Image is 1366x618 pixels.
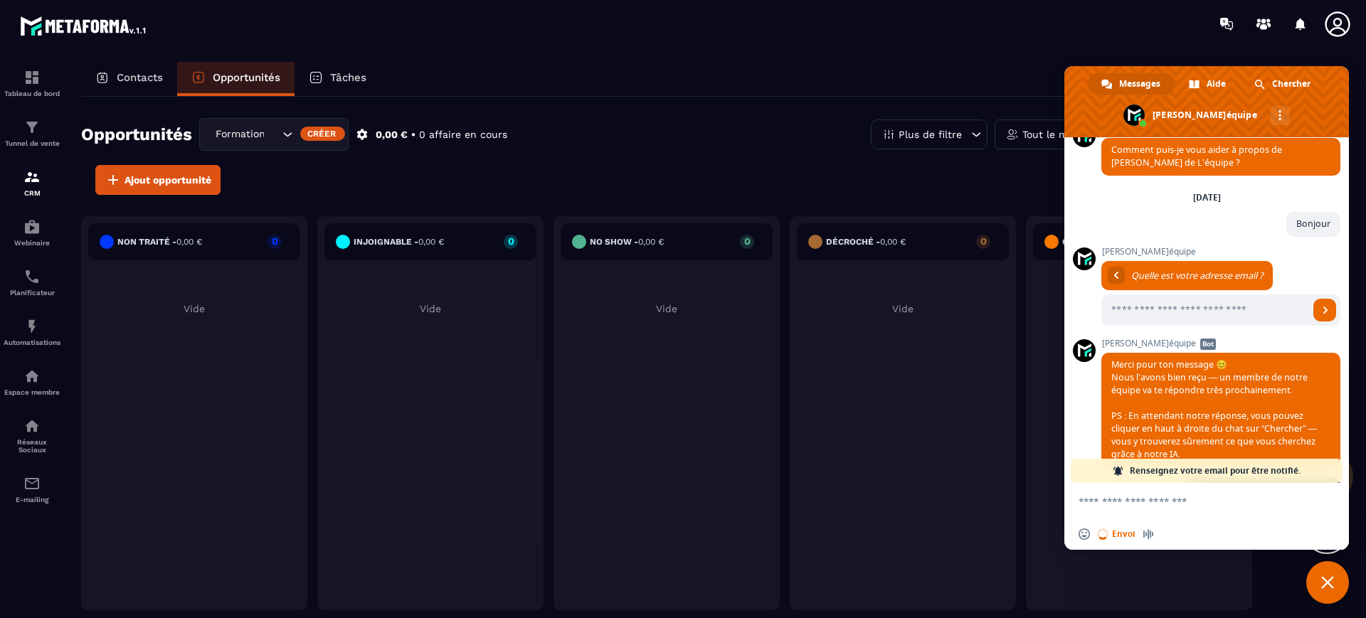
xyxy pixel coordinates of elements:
[212,127,265,142] span: Formation C4 Aventures Animateurs
[1131,270,1263,282] span: Quelle est votre adresse email ?
[1207,73,1226,95] span: Aide
[4,496,60,504] p: E-mailing
[330,71,366,84] p: Tâches
[117,71,163,84] p: Contacts
[81,62,177,96] a: Contacts
[1111,358,1317,460] span: Merci pour ton message 😊 Nous l’avons bien reçu — un membre de notre équipe va te répondre très p...
[295,62,381,96] a: Tâches
[1200,339,1216,350] span: Bot
[504,236,518,246] p: 0
[268,236,282,246] p: 0
[300,127,345,141] div: Créer
[4,139,60,147] p: Tunnel de vente
[1101,247,1340,257] span: [PERSON_NAME]équipe
[199,118,349,151] div: Search for option
[4,257,60,307] a: schedulerschedulerPlanificateur
[1101,294,1309,326] input: Entrez votre adresse email...
[176,237,202,247] span: 0,00 €
[23,475,41,492] img: email
[1272,73,1311,95] span: Chercher
[4,189,60,197] p: CRM
[23,368,41,385] img: automations
[4,307,60,357] a: automationsautomationsAutomatisations
[177,62,295,96] a: Opportunités
[1193,193,1221,202] div: [DATE]
[1062,237,1179,247] h6: Closing en cours -
[1296,218,1330,230] span: Bonjour
[354,237,444,247] h6: injoignable -
[4,239,60,247] p: Webinaire
[1101,339,1340,348] span: [PERSON_NAME]équipe
[4,388,60,396] p: Espace membre
[23,417,41,435] img: social-network
[23,318,41,335] img: automations
[1079,483,1306,518] textarea: Entrez votre message...
[880,237,906,247] span: 0,00 €
[4,90,60,97] p: Tableau de bord
[4,108,60,158] a: formationformationTunnel de vente
[638,237,664,247] span: 0,00 €
[411,128,415,142] p: •
[1313,299,1336,321] a: Envoyer
[826,237,906,247] h6: Décroché -
[1111,144,1282,169] span: Comment puis-je vous aider à propos de [PERSON_NAME] de L'équipe ?
[4,464,60,514] a: emailemailE-mailing
[1033,303,1245,314] p: Vide
[4,438,60,454] p: Réseaux Sociaux
[419,128,507,142] p: 0 affaire en cours
[81,120,192,149] h2: Opportunités
[418,237,444,247] span: 0,00 €
[4,339,60,346] p: Automatisations
[376,128,408,142] p: 0,00 €
[4,289,60,297] p: Planificateur
[23,119,41,136] img: formation
[976,236,990,246] p: 0
[1079,528,1090,540] span: Insérer un emoji
[740,236,754,246] p: 0
[1241,73,1325,95] a: Chercher
[1143,528,1154,540] span: Message audio
[4,357,60,407] a: automationsautomationsEspace membre
[88,303,300,314] p: Vide
[95,165,221,195] button: Ajout opportunité
[213,71,280,84] p: Opportunités
[899,129,962,139] p: Plus de filtre
[4,58,60,108] a: formationformationTableau de bord
[20,13,148,38] img: logo
[561,303,773,314] p: Vide
[4,208,60,257] a: automationsautomationsWebinaire
[324,303,536,314] p: Vide
[117,237,202,247] h6: Non traité -
[23,218,41,235] img: automations
[590,237,664,247] h6: No show -
[1089,73,1175,95] a: Messages
[1176,73,1240,95] a: Aide
[23,169,41,186] img: formation
[1119,73,1160,95] span: Messages
[1022,129,1092,139] p: Tout le monde
[23,69,41,86] img: formation
[797,303,1009,314] p: Vide
[1130,459,1301,483] span: Renseignez votre email pour être notifié.
[23,268,41,285] img: scheduler
[4,158,60,208] a: formationformationCRM
[125,173,211,187] span: Ajout opportunité
[1306,561,1349,604] a: Fermer le chat
[265,127,279,142] input: Search for option
[4,407,60,464] a: social-networksocial-networkRéseaux Sociaux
